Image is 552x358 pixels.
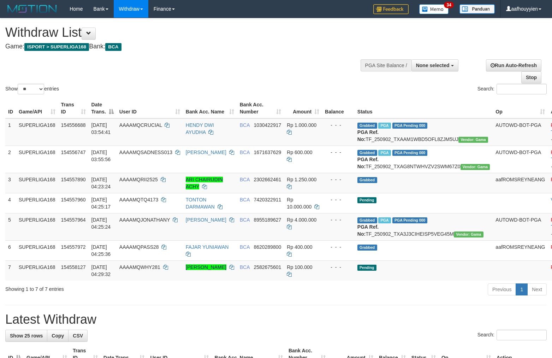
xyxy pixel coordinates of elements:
div: - - - [325,149,352,156]
span: BCA [240,264,250,270]
span: Copy 8955189627 to clipboard [254,217,281,223]
td: AUTOWD-BOT-PGA [493,118,548,146]
label: Search: [477,84,547,94]
span: BCA [240,197,250,203]
th: Bank Acc. Number: activate to sort column ascending [237,98,284,118]
span: Copy [52,333,64,339]
a: Stop [521,71,541,83]
span: Copy 7420322911 to clipboard [254,197,281,203]
a: Next [527,283,547,295]
td: aafROMSREYNEANG [493,173,548,193]
span: Grabbed [357,123,377,129]
span: [DATE] 04:25:36 [91,244,111,257]
td: 7 [5,260,16,281]
th: Date Trans.: activate to sort column descending [89,98,117,118]
span: 154556688 [61,122,86,128]
th: Balance [322,98,355,118]
span: Rp 400.000 [287,244,312,250]
label: Search: [477,330,547,340]
span: None selected [416,63,450,68]
td: TF_250902_TXAAM1WBD5OFL8ZJM5UJ [355,118,493,146]
td: TF_250902_TXA3J3CIHEISP5VEG45M [355,213,493,240]
span: ISPORT > SUPERLIGA168 [24,43,89,51]
td: 3 [5,173,16,193]
span: BCA [240,177,250,182]
span: AAAAMQJONATHANY [119,217,170,223]
td: 4 [5,193,16,213]
div: - - - [325,264,352,271]
span: Marked by aafchhiseyha [378,217,391,223]
a: FAJAR YUNIAWAN [186,244,229,250]
td: TF_250902_TXAG8NTWHVZV2SWM67Z0 [355,146,493,173]
span: AAAAMQSADNESS013 [119,149,172,155]
span: 154557972 [61,244,86,250]
td: SUPERLIGA168 [16,260,58,281]
th: Trans ID: activate to sort column ascending [58,98,89,118]
input: Search: [497,84,547,94]
span: 34 [444,2,453,8]
div: - - - [325,196,352,203]
span: Rp 4.000.000 [287,217,316,223]
div: - - - [325,122,352,129]
a: TONTON DARMAWAN [186,197,215,210]
div: - - - [325,176,352,183]
td: 5 [5,213,16,240]
span: [DATE] 04:29:32 [91,264,111,277]
span: 154557890 [61,177,86,182]
th: Op: activate to sort column ascending [493,98,548,118]
span: Grabbed [357,177,377,183]
span: Marked by aafchhiseyha [378,150,391,156]
a: [PERSON_NAME] [186,217,226,223]
td: 1 [5,118,16,146]
h1: Latest Withdraw [5,312,547,327]
span: BCA [240,149,250,155]
th: Bank Acc. Name: activate to sort column ascending [183,98,237,118]
img: panduan.png [459,4,495,14]
input: Search: [497,330,547,340]
span: Copy 8620289800 to clipboard [254,244,281,250]
b: PGA Ref. No: [357,157,379,169]
td: 2 [5,146,16,173]
td: SUPERLIGA168 [16,146,58,173]
span: AAAAMQTQ4173 [119,197,159,203]
th: Status [355,98,493,118]
span: Grabbed [357,217,377,223]
span: AAAAMQWHY281 [119,264,160,270]
img: Feedback.jpg [373,4,409,14]
a: CSV [68,330,88,342]
a: [PERSON_NAME] [186,149,226,155]
button: None selected [411,59,458,71]
span: Copy 2302662461 to clipboard [254,177,281,182]
b: PGA Ref. No: [357,129,379,142]
div: - - - [325,216,352,223]
td: 6 [5,240,16,260]
a: ARI CHAIRUDIN ACHY [186,177,223,189]
th: Game/API: activate to sort column ascending [16,98,58,118]
span: Copy 2582675601 to clipboard [254,264,281,270]
td: AUTOWD-BOT-PGA [493,146,548,173]
th: ID [5,98,16,118]
span: Rp 1.250.000 [287,177,316,182]
div: Showing 1 to 7 of 7 entries [5,283,225,293]
td: SUPERLIGA168 [16,118,58,146]
span: Rp 10.000.000 [287,197,311,210]
td: aafROMSREYNEANG [493,240,548,260]
td: AUTOWD-BOT-PGA [493,213,548,240]
span: Grabbed [357,150,377,156]
a: HENDY DWI AYUDHA [186,122,214,135]
span: BCA [105,43,121,51]
span: Vendor URL: https://trx31.1velocity.biz [461,164,490,170]
span: Pending [357,265,376,271]
span: [DATE] 03:54:41 [91,122,111,135]
span: [DATE] 03:55:56 [91,149,111,162]
a: 1 [516,283,528,295]
span: PGA Pending [392,123,428,129]
span: 154557964 [61,217,86,223]
span: Vendor URL: https://trx31.1velocity.biz [454,231,483,237]
span: Show 25 rows [10,333,43,339]
span: AAAAMQPASS28 [119,244,159,250]
span: AAAAMQCRUCIAL [119,122,162,128]
b: PGA Ref. No: [357,224,379,237]
a: Show 25 rows [5,330,47,342]
h4: Game: Bank: [5,43,361,50]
